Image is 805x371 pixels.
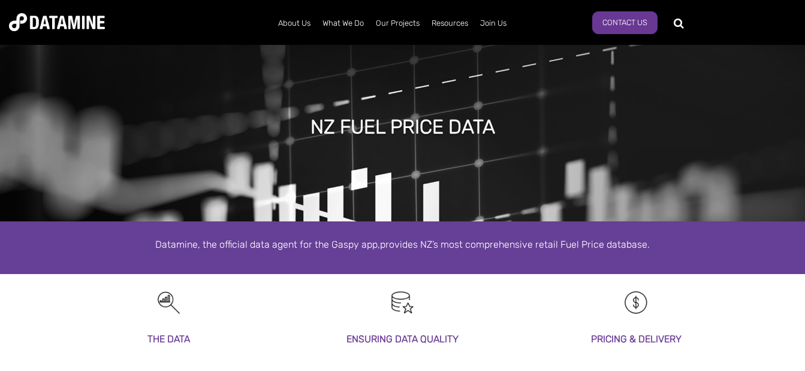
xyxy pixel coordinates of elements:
[272,8,316,39] a: About Us
[370,8,426,39] a: Our Projects
[474,8,512,39] a: Join Us
[310,114,495,140] h1: NZ FUEL PRICE DATA
[9,13,105,31] img: Datamine
[592,11,658,34] a: Contact Us
[306,331,499,347] h3: Ensuring data quality
[540,331,732,347] h3: PRICING & DElIVERY
[61,236,744,253] p: Datamine, the official data agent for the Gaspy app,
[380,239,650,250] span: provides NZ’s most comprehensive retail Fuel Price database.
[316,8,370,39] a: What We Do
[426,8,474,39] a: Resources
[73,331,266,347] h3: THE DATA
